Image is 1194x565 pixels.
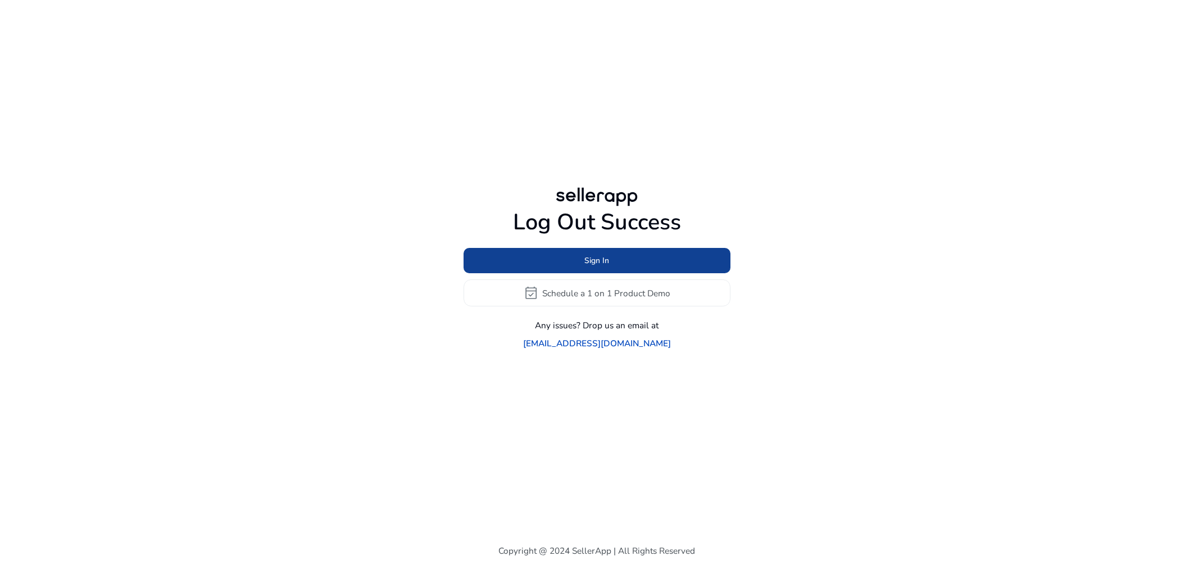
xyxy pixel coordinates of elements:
span: Sign In [585,255,610,266]
h1: Log Out Success [464,209,730,236]
span: event_available [524,286,538,300]
p: Any issues? Drop us an email at [535,319,659,332]
a: [EMAIL_ADDRESS][DOMAIN_NAME] [523,337,671,350]
button: event_availableSchedule a 1 on 1 Product Demo [464,279,730,306]
button: Sign In [464,248,730,273]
